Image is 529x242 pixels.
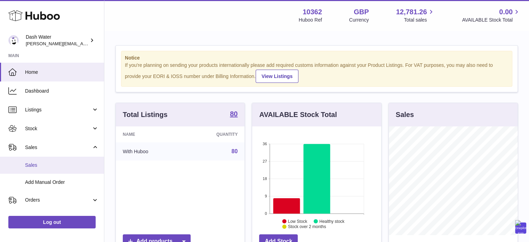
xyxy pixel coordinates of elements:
[259,110,337,119] h3: AVAILABLE Stock Total
[8,216,96,228] a: Log out
[404,17,435,23] span: Total sales
[462,17,521,23] span: AVAILABLE Stock Total
[26,34,88,47] div: Dash Water
[396,7,427,17] span: 12,781.26
[125,55,508,61] strong: Notice
[116,126,184,142] th: Name
[263,177,267,181] text: 18
[396,110,414,119] h3: Sales
[319,219,345,224] text: Healthy stock
[125,62,508,83] div: If you're planning on sending your products internationally please add required customs informati...
[25,107,91,113] span: Listings
[263,159,267,163] text: 27
[265,194,267,198] text: 9
[354,7,369,17] strong: GBP
[230,110,238,117] strong: 80
[232,148,238,154] a: 80
[25,197,91,203] span: Orders
[462,7,521,23] a: 0.00 AVAILABLE Stock Total
[303,7,322,17] strong: 10362
[123,110,168,119] h3: Total Listings
[265,211,267,216] text: 0
[299,17,322,23] div: Huboo Ref
[116,142,184,161] td: With Huboo
[8,35,19,46] img: james@dash-water.com
[25,125,91,132] span: Stock
[230,110,238,119] a: 80
[499,7,513,17] span: 0.00
[184,126,245,142] th: Quantity
[25,88,99,94] span: Dashboard
[25,69,99,76] span: Home
[26,41,139,46] span: [PERSON_NAME][EMAIL_ADDRESS][DOMAIN_NAME]
[396,7,435,23] a: 12,781.26 Total sales
[263,142,267,146] text: 36
[288,224,326,229] text: Stock over 2 months
[25,179,99,186] span: Add Manual Order
[25,162,99,169] span: Sales
[288,219,307,224] text: Low Stock
[256,70,298,83] a: View Listings
[349,17,369,23] div: Currency
[25,144,91,151] span: Sales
